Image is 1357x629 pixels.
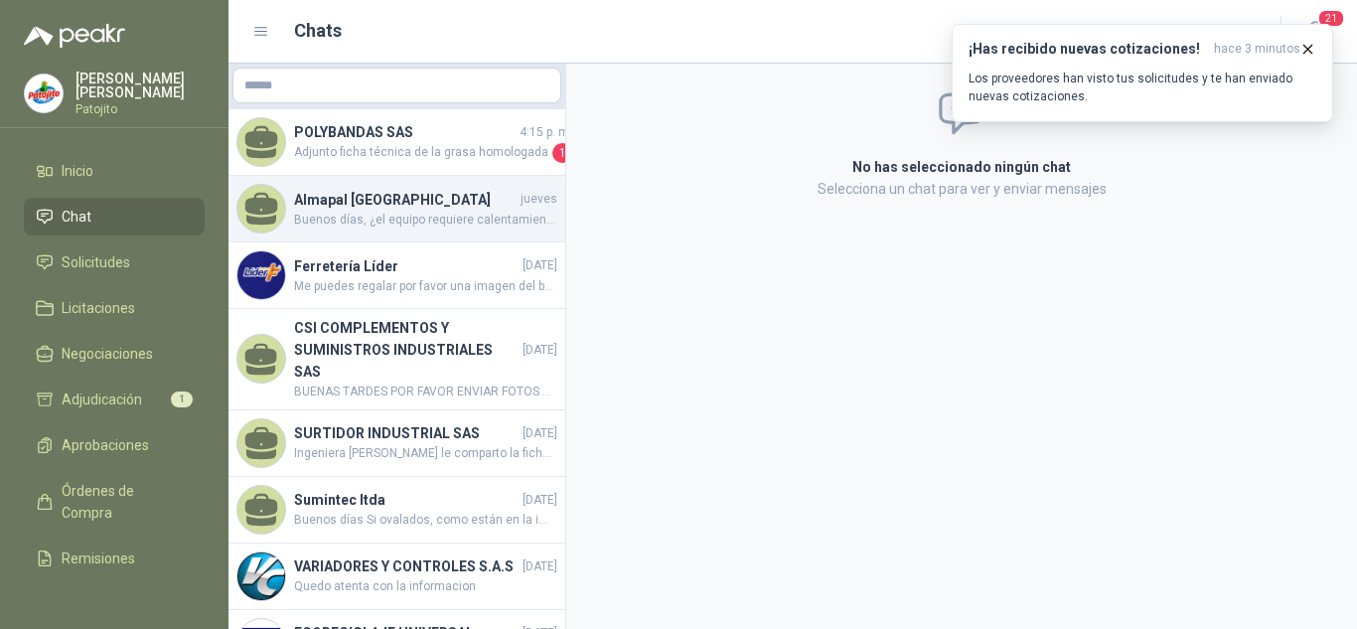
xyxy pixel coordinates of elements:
[294,17,342,45] h1: Chats
[62,251,130,273] span: Solicitudes
[969,41,1206,58] h3: ¡Has recibido nuevas cotizaciones!
[1297,14,1333,50] button: 21
[615,156,1308,178] h2: No has seleccionado ningún chat
[294,211,557,230] span: Buenos días, ¿el equipo requiere calentamiento o agitación? ¿Algún material de preferencia? ¿Qué ...
[952,24,1333,122] button: ¡Has recibido nuevas cotizaciones!hace 3 minutos Los proveedores han visto tus solicitudes y te h...
[228,544,565,610] a: Company LogoVARIADORES Y CONTROLES S.A.S[DATE]Quedo atenta con la informacion
[523,557,557,576] span: [DATE]
[523,341,557,360] span: [DATE]
[520,123,572,142] span: 4:15 p. m.
[62,480,186,524] span: Órdenes de Compra
[228,477,565,544] a: Sumintec ltda[DATE]Buenos días Si ovalados, como están en la imagen
[294,422,519,444] h4: SURTIDOR INDUSTRIAL SAS
[294,383,557,401] span: BUENAS TARDES POR FAVOR ENVIAR FOTOS DE LA PLACA DEL MOTOREDUCTOR CORRESPONDIENTE A LA SOL054695,...
[228,410,565,477] a: SURTIDOR INDUSTRIAL SAS[DATE]Ingeniera [PERSON_NAME] le comparto la ficha técnica de la caja redu...
[523,256,557,275] span: [DATE]
[1214,41,1300,58] span: hace 3 minutos
[1317,9,1345,28] span: 21
[62,160,93,182] span: Inicio
[294,444,557,463] span: Ingeniera [PERSON_NAME] le comparto la ficha técnica de la caja reductora
[552,143,572,163] span: 1
[24,243,205,281] a: Solicitudes
[615,178,1308,200] p: Selecciona un chat para ver y enviar mensajes
[294,489,519,511] h4: Sumintec ltda
[24,426,205,464] a: Aprobaciones
[228,176,565,242] a: Almapal [GEOGRAPHIC_DATA]juevesBuenos días, ¿el equipo requiere calentamiento o agitación? ¿Algún...
[62,206,91,228] span: Chat
[294,121,516,143] h4: POLYBANDAS SAS
[237,251,285,299] img: Company Logo
[294,189,517,211] h4: Almapal [GEOGRAPHIC_DATA]
[294,277,557,296] span: Me puedes regalar por favor una imagen del balde que nos esta ofreciendo
[24,198,205,236] a: Chat
[24,24,125,48] img: Logo peakr
[228,109,565,176] a: POLYBANDAS SAS4:15 p. m.Adjunto ficha técnica de la grasa homologada1
[521,190,557,209] span: jueves
[62,434,149,456] span: Aprobaciones
[237,552,285,600] img: Company Logo
[75,103,205,115] p: Patojito
[294,577,557,596] span: Quedo atenta con la informacion
[523,491,557,510] span: [DATE]
[294,143,548,163] span: Adjunto ficha técnica de la grasa homologada
[24,335,205,373] a: Negociaciones
[171,392,193,407] span: 1
[24,472,205,532] a: Órdenes de Compra
[24,381,205,418] a: Adjudicación1
[24,152,205,190] a: Inicio
[62,548,135,569] span: Remisiones
[523,424,557,443] span: [DATE]
[25,75,63,112] img: Company Logo
[62,389,142,410] span: Adjudicación
[24,289,205,327] a: Licitaciones
[62,297,135,319] span: Licitaciones
[75,72,205,99] p: [PERSON_NAME] [PERSON_NAME]
[228,242,565,309] a: Company LogoFerretería Líder[DATE]Me puedes regalar por favor una imagen del balde que nos esta o...
[294,511,557,530] span: Buenos días Si ovalados, como están en la imagen
[294,255,519,277] h4: Ferretería Líder
[969,70,1316,105] p: Los proveedores han visto tus solicitudes y te han enviado nuevas cotizaciones.
[62,343,153,365] span: Negociaciones
[228,309,565,410] a: CSI COMPLEMENTOS Y SUMINISTROS INDUSTRIALES SAS[DATE]BUENAS TARDES POR FAVOR ENVIAR FOTOS DE LA P...
[24,540,205,577] a: Remisiones
[294,317,519,383] h4: CSI COMPLEMENTOS Y SUMINISTROS INDUSTRIALES SAS
[294,555,519,577] h4: VARIADORES Y CONTROLES S.A.S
